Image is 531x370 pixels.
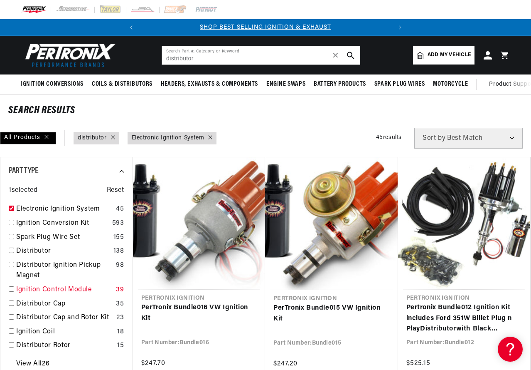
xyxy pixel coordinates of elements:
[262,74,310,94] summary: Engine Swaps
[92,80,152,89] span: Coils & Distributors
[113,232,124,243] div: 155
[273,303,390,324] a: PerTronix Bundle015 VW Ignition Kit
[21,74,88,94] summary: Ignition Conversions
[116,313,124,323] div: 23
[132,134,204,143] a: Electronic Ignition System
[141,303,257,324] a: PerTronix Bundle016 VW Ignition Kit
[9,185,37,196] span: 1 selected
[161,80,258,89] span: Headers, Exhausts & Components
[429,74,472,94] summary: Motorcycle
[16,232,110,243] a: Spark Plug Wire Set
[8,107,523,115] div: SEARCH RESULTS
[113,246,124,257] div: 138
[116,260,124,271] div: 98
[21,41,116,70] img: Pertronix
[16,285,113,296] a: Ignition Control Module
[370,74,429,94] summary: Spark Plug Wires
[374,80,425,89] span: Spark Plug Wires
[116,285,124,296] div: 39
[78,134,107,143] a: distributor
[116,204,124,215] div: 45
[314,80,366,89] span: Battery Products
[16,218,109,229] a: Ignition Conversion Kit
[21,80,84,89] span: Ignition Conversions
[428,51,471,59] span: Add my vehicle
[200,24,331,30] a: SHOP BEST SELLING IGNITION & EXHAUST
[117,327,124,338] div: 18
[342,46,360,65] button: search button
[16,260,113,281] a: Distributor Ignition Pickup Magnet
[140,23,392,32] div: Announcement
[376,134,402,141] span: 45 results
[310,74,370,94] summary: Battery Products
[16,299,113,310] a: Distributor Cap
[16,340,114,351] a: Distributor Rotor
[9,167,38,175] span: Part Type
[117,340,124,351] div: 15
[107,185,124,196] span: Reset
[433,80,468,89] span: Motorcycle
[266,80,305,89] span: Engine Swaps
[116,299,124,310] div: 35
[16,246,110,257] a: Distributor
[392,19,408,36] button: Translation missing: en.sections.announcements.next_announcement
[140,23,392,32] div: 1 of 2
[157,74,262,94] summary: Headers, Exhausts & Components
[414,128,523,149] select: Sort by
[16,204,113,215] a: Electronic Ignition System
[162,46,360,65] input: Search Part #, Category or Keyword
[423,135,445,142] span: Sort by
[406,303,522,335] a: Pertronix Bundle012 Ignition Kit includes Ford 351W Billet Plug n PlayDistributorwith Black [DEMO...
[112,218,124,229] div: 593
[16,327,114,338] a: Ignition Coil
[16,359,49,370] a: View All 26
[123,19,140,36] button: Translation missing: en.sections.announcements.previous_announcement
[88,74,157,94] summary: Coils & Distributors
[413,46,474,65] a: Add my vehicle
[16,313,113,323] a: Distributor Cap and Rotor Kit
